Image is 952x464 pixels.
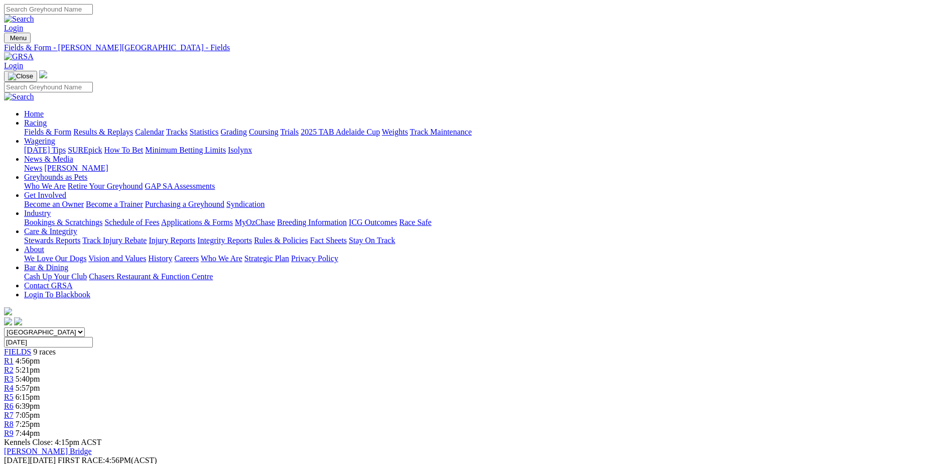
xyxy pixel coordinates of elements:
a: We Love Our Dogs [24,254,86,263]
a: MyOzChase [235,218,275,226]
a: Fact Sheets [310,236,347,245]
img: Search [4,92,34,101]
span: 6:39pm [16,402,40,410]
a: 2025 TAB Adelaide Cup [301,128,380,136]
a: Chasers Restaurant & Function Centre [89,272,213,281]
div: About [24,254,948,263]
a: Login [4,61,23,70]
div: Care & Integrity [24,236,948,245]
a: Who We Are [201,254,242,263]
input: Search [4,82,93,92]
a: Applications & Forms [161,218,233,226]
a: Racing [24,119,47,127]
a: R1 [4,357,14,365]
span: 7:25pm [16,420,40,428]
a: Isolynx [228,146,252,154]
button: Toggle navigation [4,71,37,82]
a: Tracks [166,128,188,136]
a: How To Bet [104,146,144,154]
a: News & Media [24,155,73,163]
a: Rules & Policies [254,236,308,245]
a: Trials [280,128,299,136]
img: Search [4,15,34,24]
a: About [24,245,44,254]
span: 5:21pm [16,366,40,374]
span: R6 [4,402,14,410]
a: Breeding Information [277,218,347,226]
a: R8 [4,420,14,428]
div: Racing [24,128,948,137]
a: Results & Replays [73,128,133,136]
a: R5 [4,393,14,401]
a: Wagering [24,137,55,145]
a: R3 [4,375,14,383]
span: 7:44pm [16,429,40,437]
a: Race Safe [399,218,431,226]
a: R9 [4,429,14,437]
a: Greyhounds as Pets [24,173,87,181]
a: Injury Reports [149,236,195,245]
a: Who We Are [24,182,66,190]
div: Greyhounds as Pets [24,182,948,191]
a: Syndication [226,200,264,208]
a: Vision and Values [88,254,146,263]
a: SUREpick [68,146,102,154]
div: Bar & Dining [24,272,948,281]
a: GAP SA Assessments [145,182,215,190]
a: Track Maintenance [410,128,472,136]
a: Industry [24,209,51,217]
input: Select date [4,337,93,347]
a: Contact GRSA [24,281,72,290]
img: logo-grsa-white.png [39,70,47,78]
a: Coursing [249,128,279,136]
span: 7:05pm [16,411,40,419]
input: Search [4,4,93,15]
a: History [148,254,172,263]
a: Get Involved [24,191,66,199]
img: logo-grsa-white.png [4,307,12,315]
a: Careers [174,254,199,263]
a: Login [4,24,23,32]
span: 4:56pm [16,357,40,365]
a: Statistics [190,128,219,136]
img: facebook.svg [4,317,12,325]
a: Track Injury Rebate [82,236,147,245]
a: Schedule of Fees [104,218,159,226]
img: twitter.svg [14,317,22,325]
img: Close [8,72,33,80]
a: Care & Integrity [24,227,77,236]
a: Fields & Form - [PERSON_NAME][GEOGRAPHIC_DATA] - Fields [4,43,948,52]
div: Industry [24,218,948,227]
a: News [24,164,42,172]
a: ICG Outcomes [349,218,397,226]
a: Retire Your Greyhound [68,182,143,190]
a: Stewards Reports [24,236,80,245]
a: R7 [4,411,14,419]
span: Kennels Close: 4:15pm ACST [4,438,101,446]
a: Fields & Form [24,128,71,136]
button: Toggle navigation [4,33,31,43]
a: R4 [4,384,14,392]
div: Wagering [24,146,948,155]
a: FIELDS [4,347,31,356]
a: Grading [221,128,247,136]
a: [DATE] Tips [24,146,66,154]
span: Menu [10,34,27,42]
a: Purchasing a Greyhound [145,200,224,208]
a: R2 [4,366,14,374]
a: Stay On Track [349,236,395,245]
span: 9 races [33,347,56,356]
a: Strategic Plan [244,254,289,263]
a: Home [24,109,44,118]
div: News & Media [24,164,948,173]
span: 5:57pm [16,384,40,392]
div: Get Involved [24,200,948,209]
